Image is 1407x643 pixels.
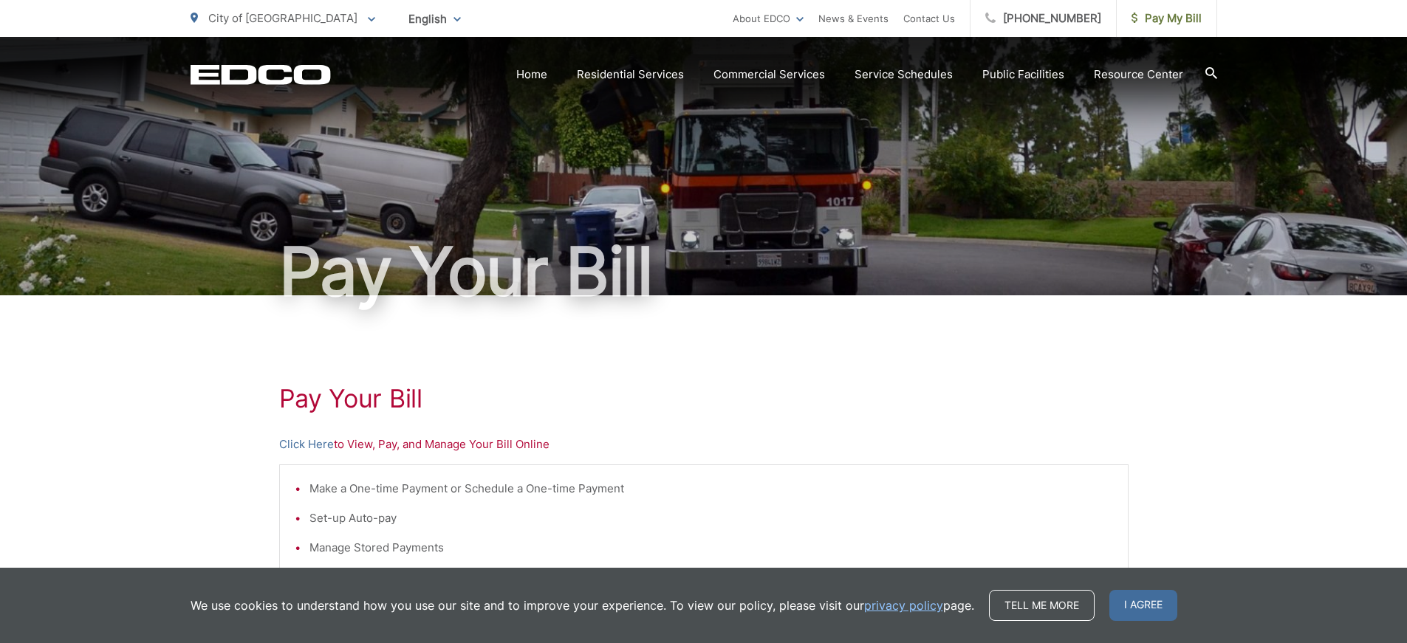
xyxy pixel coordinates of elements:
[191,235,1217,309] h1: Pay Your Bill
[1109,590,1177,621] span: I agree
[903,10,955,27] a: Contact Us
[818,10,889,27] a: News & Events
[855,66,953,83] a: Service Schedules
[864,596,943,614] a: privacy policy
[208,11,357,25] span: City of [GEOGRAPHIC_DATA]
[713,66,825,83] a: Commercial Services
[733,10,804,27] a: About EDCO
[577,66,684,83] a: Residential Services
[191,596,974,614] p: We use cookies to understand how you use our site and to improve your experience. To view our pol...
[309,509,1113,527] li: Set-up Auto-pay
[982,66,1064,83] a: Public Facilities
[1094,66,1183,83] a: Resource Center
[989,590,1095,621] a: Tell me more
[397,6,472,32] span: English
[309,539,1113,557] li: Manage Stored Payments
[1132,10,1202,27] span: Pay My Bill
[279,436,334,453] a: Click Here
[191,64,331,85] a: EDCD logo. Return to the homepage.
[516,66,547,83] a: Home
[279,436,1129,453] p: to View, Pay, and Manage Your Bill Online
[279,384,1129,413] h1: Pay Your Bill
[309,480,1113,498] li: Make a One-time Payment or Schedule a One-time Payment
